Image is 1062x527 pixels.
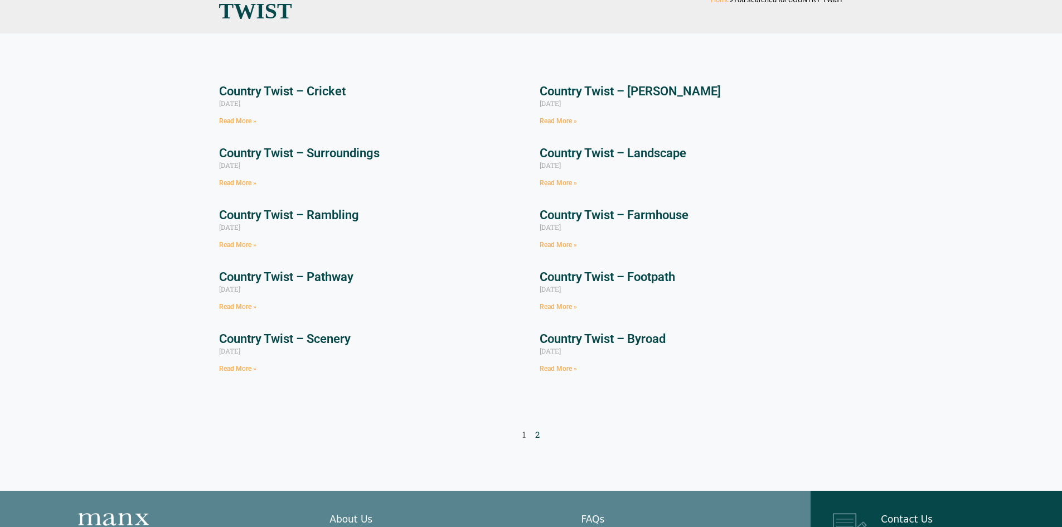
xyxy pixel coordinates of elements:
[219,303,256,311] a: Read more about Country Twist – Pathway
[540,346,561,355] span: [DATE]
[219,241,256,249] a: Read more about Country Twist – Rambling
[219,146,380,160] a: Country Twist – Surroundings
[540,303,577,311] a: Read more about Country Twist – Footpath
[219,117,256,125] a: Read more about Country Twist – Cricket
[881,514,933,525] a: Contact Us
[540,241,577,249] a: Read more about Country Twist – Farmhouse
[540,99,561,108] span: [DATE]
[219,223,240,231] span: [DATE]
[219,346,240,355] span: [DATE]
[219,270,353,284] a: Country Twist – Pathway
[219,208,359,222] a: Country Twist – Rambling
[219,429,843,441] nav: Pagination
[540,284,561,293] span: [DATE]
[219,84,346,98] a: Country Twist – Cricket
[219,179,256,187] a: Read more about Country Twist – Surroundings
[219,365,256,373] a: Read more about Country Twist – Scenery
[540,270,675,284] a: Country Twist – Footpath
[540,365,577,373] a: Read more about Country Twist – Byroad
[540,179,577,187] a: Read more about Country Twist – Landscape
[540,208,688,222] a: Country Twist – Farmhouse
[540,332,666,346] a: Country Twist – Byroad
[540,146,686,160] a: Country Twist – Landscape
[581,514,605,525] a: FAQs
[219,161,240,170] span: [DATE]
[540,161,561,170] span: [DATE]
[329,514,372,525] a: About Us
[540,223,561,231] span: [DATE]
[522,429,526,440] span: 1
[540,117,577,125] a: Read more about Country Twist – Bracken
[219,284,240,293] span: [DATE]
[219,99,240,108] span: [DATE]
[219,332,351,346] a: Country Twist – Scenery
[540,84,721,98] a: Country Twist – [PERSON_NAME]
[535,429,540,440] a: 2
